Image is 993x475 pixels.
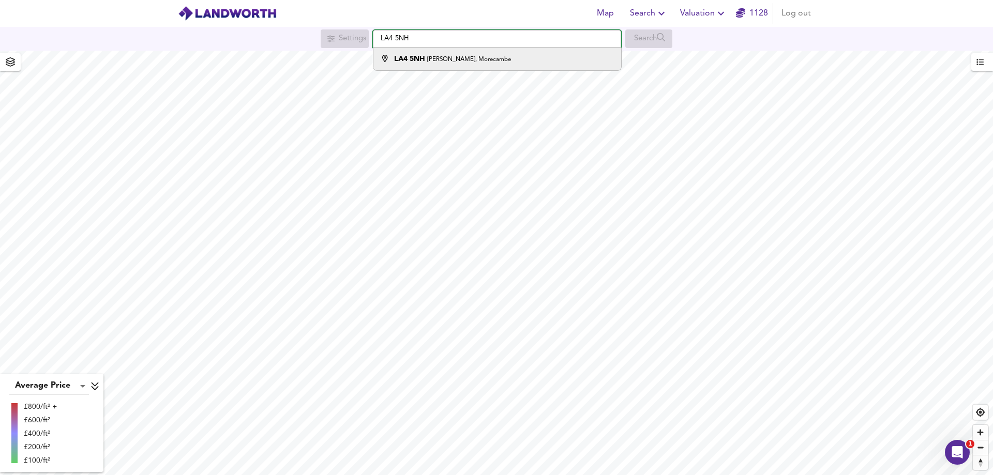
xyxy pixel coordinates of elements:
[736,6,768,21] a: 1128
[394,55,425,63] strong: LA4 5NH
[630,6,668,21] span: Search
[24,428,57,439] div: £400/ft²
[24,415,57,425] div: £600/ft²
[373,30,621,48] input: Enter a location...
[9,378,89,394] div: Average Price
[625,29,672,48] div: Search for a location first or explore the map
[973,440,988,455] span: Zoom out
[321,29,369,48] div: Search for a location first or explore the map
[178,6,277,21] img: logo
[973,455,988,470] button: Reset bearing to north
[626,3,672,24] button: Search
[781,6,811,21] span: Log out
[427,56,511,63] small: [PERSON_NAME], Morecambe
[973,440,988,455] button: Zoom out
[973,455,988,470] span: Reset bearing to north
[945,440,970,465] iframe: Intercom live chat
[973,405,988,420] button: Find my location
[735,3,769,24] button: 1128
[973,425,988,440] button: Zoom in
[589,3,622,24] button: Map
[24,455,57,466] div: £100/ft²
[676,3,731,24] button: Valuation
[966,440,974,448] span: 1
[777,3,815,24] button: Log out
[24,442,57,452] div: £200/ft²
[593,6,618,21] span: Map
[24,402,57,412] div: £800/ft² +
[680,6,727,21] span: Valuation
